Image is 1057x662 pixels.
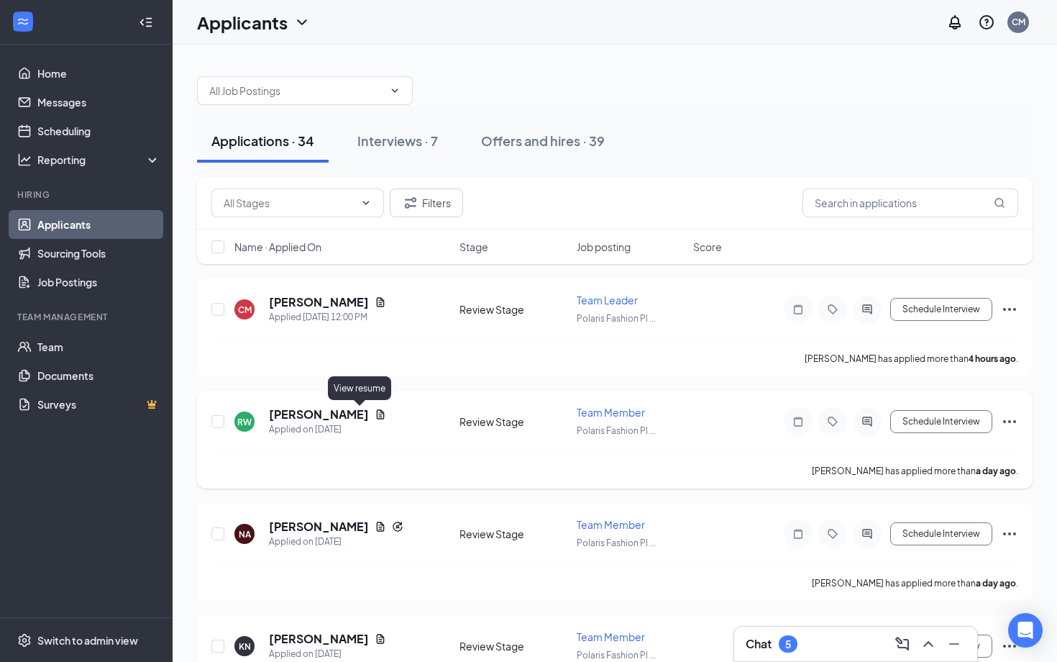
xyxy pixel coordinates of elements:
[824,528,841,540] svg: Tag
[1001,301,1018,318] svg: Ellipses
[1001,525,1018,543] svg: Ellipses
[976,466,1016,476] b: a day ago
[891,632,914,656] button: ComposeMessage
[824,304,841,315] svg: Tag
[360,197,372,209] svg: ChevronDown
[785,638,791,650] div: 5
[357,132,438,150] div: Interviews · 7
[859,304,876,315] svg: ActiveChat
[459,302,568,317] div: Review Stage
[239,528,251,540] div: NA
[790,304,807,315] svg: Note
[459,240,488,254] span: Stage
[790,416,807,427] svg: Note
[17,633,32,648] svg: Settings
[239,640,251,653] div: KN
[328,376,391,400] div: View resume
[234,240,321,254] span: Name · Applied On
[969,353,1016,364] b: 4 hours ago
[37,332,160,361] a: Team
[790,528,807,540] svg: Note
[269,647,386,661] div: Applied on [DATE]
[224,195,354,211] input: All Stages
[1001,413,1018,430] svg: Ellipses
[917,632,940,656] button: ChevronUp
[209,83,383,99] input: All Job Postings
[375,521,386,532] svg: Document
[976,578,1016,589] b: a day ago
[459,414,568,429] div: Review Stage
[859,528,876,540] svg: ActiveChat
[237,416,252,428] div: RW
[37,210,160,239] a: Applicants
[946,635,963,653] svg: Minimize
[37,88,160,117] a: Messages
[890,522,992,545] button: Schedule Interview
[994,197,1005,209] svg: MagnifyingGlass
[37,153,161,167] div: Reporting
[577,313,656,324] span: Polaris Fashion Pl ...
[269,535,403,549] div: Applied on [DATE]
[139,15,153,30] svg: Collapse
[269,407,369,422] h5: [PERSON_NAME]
[37,268,160,296] a: Job Postings
[746,636,772,652] h3: Chat
[577,518,645,531] span: Team Member
[37,390,160,419] a: SurveysCrown
[269,310,386,325] div: Applied [DATE] 12:00 PM
[269,519,369,535] h5: [PERSON_NAME]
[17,311,157,323] div: Team Management
[37,59,160,88] a: Home
[17,153,32,167] svg: Analysis
[920,635,937,653] svg: ChevronUp
[943,632,966,656] button: Minimize
[459,527,568,541] div: Review Stage
[269,631,369,647] h5: [PERSON_NAME]
[577,538,656,548] span: Polaris Fashion Pl ...
[1001,638,1018,655] svg: Ellipses
[1012,16,1025,28] div: CM
[812,577,1018,589] p: [PERSON_NAME] has applied more than .
[37,117,160,145] a: Scheduling
[238,304,252,316] div: CM
[812,465,1018,477] p: [PERSON_NAME] has applied more than .
[824,416,841,427] svg: Tag
[890,410,992,433] button: Schedule Interview
[37,633,138,648] div: Switch to admin view
[890,298,992,321] button: Schedule Interview
[577,406,645,419] span: Team Member
[37,239,160,268] a: Sourcing Tools
[802,189,1018,217] input: Search in applications
[16,14,30,29] svg: WorkstreamLogo
[375,633,386,645] svg: Document
[375,296,386,308] svg: Document
[577,294,638,307] span: Team Leader
[859,416,876,427] svg: ActiveChat
[269,294,369,310] h5: [PERSON_NAME]
[197,10,288,35] h1: Applicants
[946,14,964,31] svg: Notifications
[390,189,463,217] button: Filter Filters
[389,85,401,96] svg: ChevronDown
[805,353,1018,365] p: [PERSON_NAME] has applied more than .
[17,189,157,201] div: Hiring
[894,635,911,653] svg: ComposeMessage
[577,240,631,254] span: Job posting
[211,132,314,150] div: Applications · 34
[693,240,722,254] span: Score
[269,422,386,437] div: Applied on [DATE]
[577,650,656,661] span: Polaris Fashion Pl ...
[459,639,568,653] div: Review Stage
[577,630,645,643] span: Team Member
[481,132,605,150] div: Offers and hires · 39
[402,194,419,212] svg: Filter
[978,14,995,31] svg: QuestionInfo
[375,409,386,420] svg: Document
[392,521,403,532] svg: Reapply
[293,14,311,31] svg: ChevronDown
[1008,613,1043,648] div: Open Intercom Messenger
[577,425,656,436] span: Polaris Fashion Pl ...
[37,361,160,390] a: Documents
